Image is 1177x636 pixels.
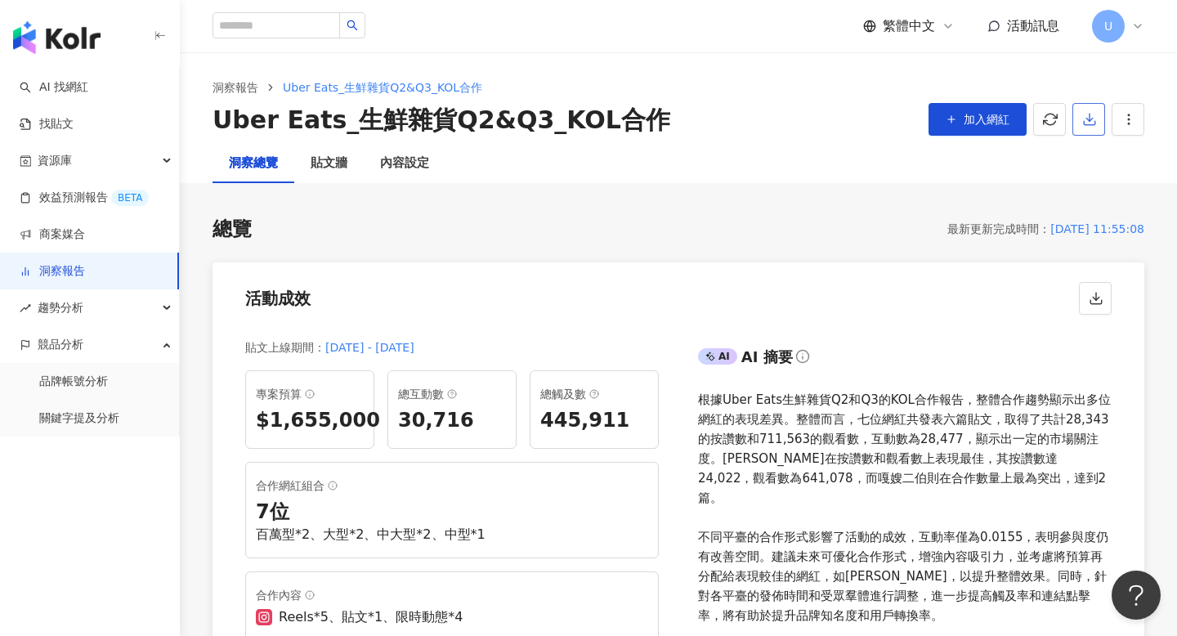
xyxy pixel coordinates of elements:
div: [DATE] 11:55:08 [1050,219,1144,239]
img: logo [13,21,101,54]
div: 合作內容 [256,585,648,605]
div: 合作網紅組合 [256,476,648,495]
div: 總覽 [213,216,252,244]
div: AI 摘要 [741,347,793,367]
span: 活動訊息 [1007,18,1059,34]
div: Reels*5、貼文*1、限時動態*4 [279,608,463,626]
span: 繁體中文 [883,17,935,35]
button: 加入網紅 [929,103,1027,136]
span: 資源庫 [38,142,72,179]
a: 效益預測報告BETA [20,190,149,206]
iframe: Help Scout Beacon - Open [1112,571,1161,620]
div: 內容設定 [380,154,429,173]
div: 總觸及數 [540,384,648,404]
div: 活動成效 [245,287,311,310]
a: 品牌帳號分析 [39,374,108,390]
div: 百萬型*2、大型*2、中大型*2、中型*1 [256,526,648,544]
div: 貼文上線期間 ： [245,338,325,357]
div: 專案預算 [256,384,364,404]
a: searchAI 找網紅 [20,79,88,96]
div: 貼文牆 [311,154,347,173]
span: U [1104,17,1112,35]
a: 商案媒合 [20,226,85,243]
div: 總互動數 [398,384,506,404]
div: 445,911 [540,407,648,435]
div: 根據Uber Eats生鮮雜貨Q2和Q3的KOL合作報告，整體合作趨勢顯示出多位網紅的表現差異。整體而言，七位網紅共發表六篇貼文，取得了共計28,343的按讚數和711,563的觀看數，互動數為... [698,390,1112,625]
div: AI [698,348,737,365]
span: 競品分析 [38,326,83,363]
a: 找貼文 [20,116,74,132]
span: 趨勢分析 [38,289,83,326]
a: 洞察報告 [20,263,85,280]
div: AIAI 摘要 [698,344,1112,377]
div: [DATE] - [DATE] [325,338,414,357]
div: 7 位 [256,499,648,526]
span: search [347,20,358,31]
div: 洞察總覽 [229,154,278,173]
div: $1,655,000 [256,407,364,435]
a: 洞察報告 [209,78,262,96]
a: 關鍵字提及分析 [39,410,119,427]
div: 最新更新完成時間 ： [947,219,1050,239]
span: 加入網紅 [964,113,1009,126]
div: 30,716 [398,407,506,435]
div: Uber Eats_生鮮雜貨Q2&Q3_KOL合作 [213,103,670,137]
span: rise [20,302,31,314]
span: Uber Eats_生鮮雜貨Q2&Q3_KOL合作 [283,81,482,94]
